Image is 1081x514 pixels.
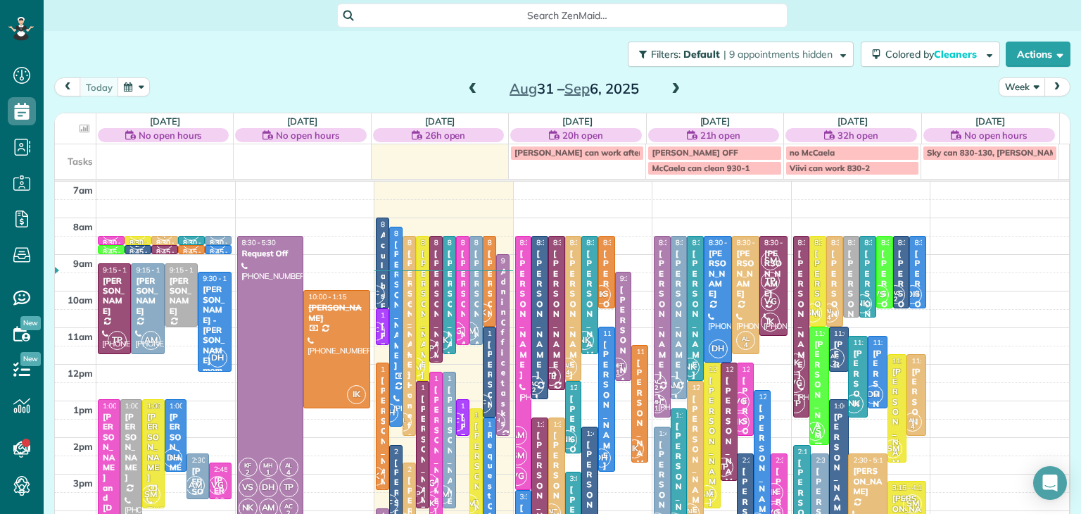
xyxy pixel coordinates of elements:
[542,367,561,386] span: TP
[692,238,730,247] span: 8:30 - 12:30
[798,447,832,456] span: 2:15 - 5:30
[510,80,537,97] span: Aug
[394,229,428,238] span: 8:15 - 1:45
[761,313,780,332] span: IK
[434,238,472,247] span: 8:30 - 12:00
[169,276,194,317] div: [PERSON_NAME]
[833,339,845,451] div: [PERSON_NAME]
[603,329,641,338] span: 11:00 - 3:00
[847,249,856,380] div: [PERSON_NAME]
[652,163,750,173] span: McCaela can clean 930-1
[586,429,620,438] span: 1:45 - 5:15
[911,356,949,365] span: 11:45 - 2:00
[54,77,81,96] button: prev
[864,238,902,247] span: 8:30 - 10:45
[135,276,160,317] div: [PERSON_NAME]
[834,329,876,338] span: 11:00 - 12:15
[208,476,227,495] span: VG
[725,375,733,507] div: [PERSON_NAME]
[553,238,591,247] span: 8:30 - 12:45
[68,331,93,342] span: 11am
[208,349,227,368] span: DH
[853,294,872,313] span: NK
[764,249,783,299] div: [PERSON_NAME]
[125,412,139,483] div: [PERSON_NAME]
[691,249,700,380] div: [PERSON_NAME]
[658,249,666,380] div: [PERSON_NAME]
[570,474,604,483] span: 3:00 - 5:00
[602,339,611,471] div: [PERSON_NAME]
[652,377,661,385] span: AC
[214,465,248,474] span: 2:45 - 3:45
[830,249,839,380] div: [PERSON_NAME]
[519,249,528,380] div: [PERSON_NAME]
[964,128,1028,142] span: No open hours
[141,485,160,504] span: SM
[575,331,594,350] span: NK
[73,184,93,196] span: 7am
[244,461,252,469] span: KF
[897,249,906,380] div: [PERSON_NAME]
[609,366,626,380] small: 1
[776,456,809,465] span: 2:30 - 4:30
[1044,77,1070,96] button: next
[487,249,492,380] div: [PERSON_NAME]
[790,147,835,158] span: no McCaela
[562,115,593,127] a: [DATE]
[742,365,780,374] span: 12:00 - 2:00
[664,376,683,395] span: AM
[68,368,93,379] span: 12pm
[536,238,570,247] span: 8:30 - 1:00
[20,352,41,366] span: New
[146,412,160,483] div: [PERSON_NAME]
[564,361,571,369] span: AL
[764,238,802,247] span: 8:30 - 11:15
[864,385,883,404] span: DH
[103,265,141,275] span: 9:15 - 11:45
[592,285,611,304] span: IK
[821,311,838,325] small: 4
[761,292,780,311] span: VG
[873,338,911,347] span: 11:15 - 1:15
[508,426,527,445] span: AM
[731,413,750,432] span: IK
[508,467,527,486] span: VG
[692,383,730,392] span: 12:30 - 4:30
[474,238,512,247] span: 8:30 - 11:30
[731,392,750,411] span: VG
[125,401,159,410] span: 1:00 - 4:30
[461,238,499,247] span: 8:30 - 11:30
[287,115,317,127] a: [DATE]
[203,274,241,283] span: 9:30 - 12:15
[380,230,385,422] div: Aculabs Ft [US_STATE]
[434,374,472,383] span: 12:15 - 4:15
[652,398,662,406] span: MH
[737,339,754,352] small: 4
[709,365,747,374] span: 12:00 - 4:00
[1006,42,1070,67] button: Actions
[530,380,538,387] span: AC
[520,238,554,247] span: 8:30 - 3:30
[73,258,93,269] span: 9am
[20,316,41,330] span: New
[761,251,780,270] span: SM
[308,292,346,301] span: 10:00 - 1:15
[742,456,776,465] span: 2:30 - 5:30
[139,128,202,142] span: No open hours
[488,420,521,429] span: 1:30 - 5:30
[786,353,805,372] span: IK
[259,478,278,497] span: DH
[170,401,203,410] span: 1:00 - 3:00
[136,265,174,275] span: 9:15 - 11:45
[830,352,839,360] span: AC
[347,385,366,404] span: IK
[380,375,385,507] div: [PERSON_NAME]
[904,420,921,434] small: 4
[697,485,716,504] span: SM
[461,401,495,410] span: 1:00 - 2:00
[619,284,628,416] div: [PERSON_NAME]
[652,147,738,158] span: [PERSON_NAME] OFF
[425,115,455,127] a: [DATE]
[394,447,428,456] span: 2:15 - 4:15
[864,249,872,380] div: [PERSON_NAME]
